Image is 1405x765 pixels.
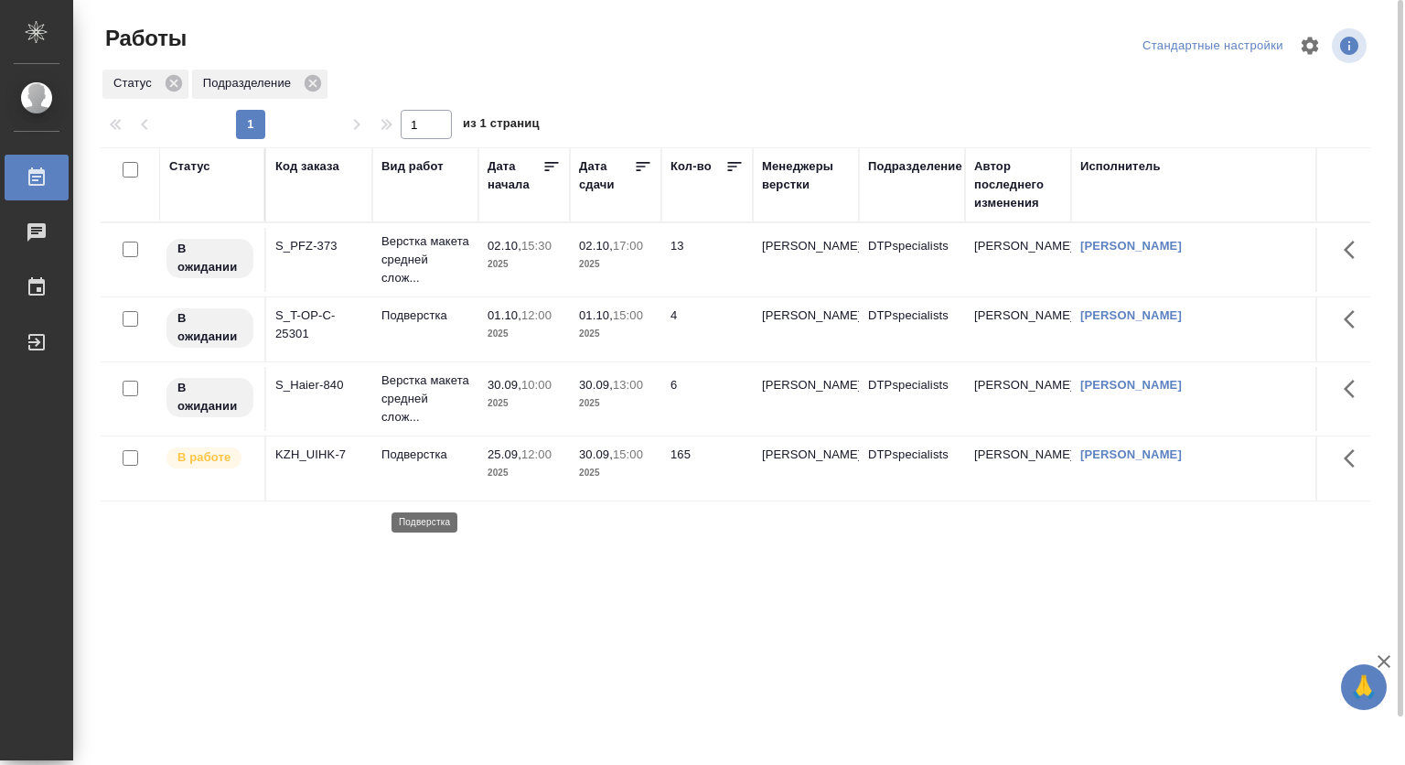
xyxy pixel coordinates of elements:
p: 12:00 [521,308,552,322]
p: В ожидании [177,379,242,415]
div: S_T-OP-C-25301 [275,307,363,343]
p: Статус [113,74,158,92]
p: Подверстка [381,446,469,464]
div: Менеджеры верстки [762,157,850,194]
td: 4 [661,297,753,361]
p: 15:00 [613,447,643,461]
div: Код заказа [275,157,339,176]
span: Посмотреть информацию [1332,28,1370,63]
button: 🙏 [1341,664,1387,710]
p: 2025 [488,394,561,413]
td: 13 [661,228,753,292]
div: Автор последнего изменения [974,157,1062,212]
a: [PERSON_NAME] [1080,378,1182,392]
button: Здесь прячутся важные кнопки [1333,228,1377,272]
p: [PERSON_NAME] [762,237,850,255]
p: 17:00 [613,239,643,253]
p: Подразделение [203,74,297,92]
div: Кол-во [670,157,712,176]
div: Подразделение [868,157,962,176]
p: [PERSON_NAME] [762,376,850,394]
td: DTPspecialists [859,228,965,292]
td: [PERSON_NAME] [965,297,1071,361]
div: Исполнитель назначен, приступать к работе пока рано [165,237,255,280]
div: Статус [169,157,210,176]
p: 25.09, [488,447,521,461]
td: 6 [661,367,753,431]
a: [PERSON_NAME] [1080,447,1182,461]
span: 🙏 [1348,668,1379,706]
p: [PERSON_NAME] [762,307,850,325]
div: Дата начала [488,157,542,194]
td: DTPspecialists [859,297,965,361]
button: Здесь прячутся важные кнопки [1333,436,1377,480]
p: 30.09, [488,378,521,392]
p: В ожидании [177,240,242,276]
button: Здесь прячутся важные кнопки [1333,367,1377,411]
p: 2025 [488,464,561,482]
p: 10:00 [521,378,552,392]
div: Вид работ [381,157,444,176]
a: [PERSON_NAME] [1080,308,1182,322]
p: 12:00 [521,447,552,461]
td: DTPspecialists [859,436,965,501]
p: Верстка макета средней слож... [381,232,469,287]
p: 13:00 [613,378,643,392]
p: Верстка макета средней слож... [381,372,469,426]
div: Дата сдачи [579,157,634,194]
div: split button [1138,32,1288,60]
div: Подразделение [192,70,327,99]
p: 2025 [579,394,652,413]
td: [PERSON_NAME] [965,436,1071,501]
p: 15:00 [613,308,643,322]
span: Настроить таблицу [1288,24,1332,68]
p: 15:30 [521,239,552,253]
p: 30.09, [579,447,613,461]
p: 2025 [488,325,561,343]
td: [PERSON_NAME] [965,228,1071,292]
p: 2025 [488,255,561,274]
p: В ожидании [177,309,242,346]
p: В работе [177,448,231,467]
div: Исполнитель [1080,157,1161,176]
div: Исполнитель назначен, приступать к работе пока рано [165,307,255,350]
p: 02.10, [579,239,613,253]
div: Исполнитель назначен, приступать к работе пока рано [165,376,255,419]
div: S_Haier-840 [275,376,363,394]
span: Работы [101,24,187,53]
p: 02.10, [488,239,521,253]
p: 01.10, [488,308,521,322]
div: Исполнитель выполняет работу [165,446,255,470]
p: 01.10, [579,308,613,322]
p: Подверстка [381,307,469,325]
span: из 1 страниц [463,113,540,139]
button: Здесь прячутся важные кнопки [1333,297,1377,341]
p: 30.09, [579,378,613,392]
p: 2025 [579,325,652,343]
div: S_PFZ-373 [275,237,363,255]
p: [PERSON_NAME] [762,446,850,464]
div: KZH_UIHK-7 [275,446,363,464]
p: 2025 [579,255,652,274]
td: [PERSON_NAME] [965,367,1071,431]
td: DTPspecialists [859,367,965,431]
div: Статус [102,70,188,99]
td: 165 [661,436,753,501]
a: [PERSON_NAME] [1080,239,1182,253]
p: 2025 [579,464,652,482]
